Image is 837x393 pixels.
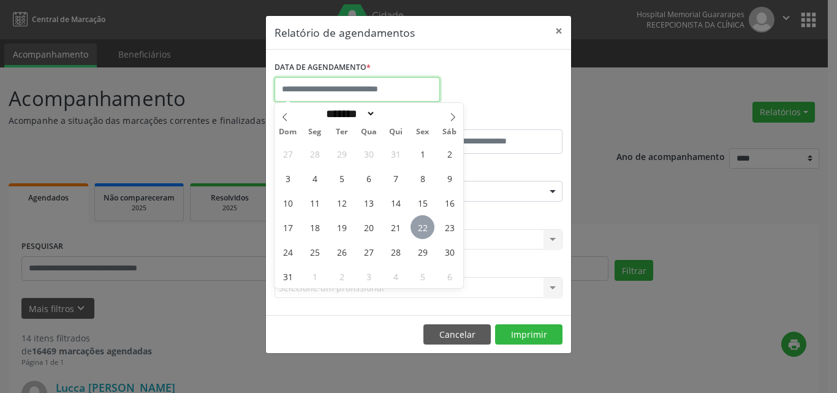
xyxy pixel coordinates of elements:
span: Ter [328,128,355,136]
span: Agosto 5, 2025 [330,166,354,190]
span: Setembro 5, 2025 [411,264,434,288]
span: Agosto 16, 2025 [437,191,461,215]
span: Julho 27, 2025 [276,142,300,166]
span: Setembro 6, 2025 [437,264,461,288]
span: Agosto 2, 2025 [437,142,461,166]
span: Agosto 11, 2025 [303,191,327,215]
span: Agosto 6, 2025 [357,166,381,190]
span: Agosto 18, 2025 [303,215,327,239]
span: Setembro 1, 2025 [303,264,327,288]
span: Agosto 4, 2025 [303,166,327,190]
span: Agosto 31, 2025 [276,264,300,288]
span: Setembro 2, 2025 [330,264,354,288]
span: Seg [301,128,328,136]
input: Year [376,107,416,120]
span: Julho 29, 2025 [330,142,354,166]
span: Agosto 27, 2025 [357,240,381,264]
span: Agosto 21, 2025 [384,215,407,239]
span: Setembro 4, 2025 [384,264,407,288]
span: Agosto 26, 2025 [330,240,354,264]
span: Agosto 19, 2025 [330,215,354,239]
span: Agosto 28, 2025 [384,240,407,264]
span: Agosto 9, 2025 [437,166,461,190]
span: Dom [275,128,301,136]
span: Agosto 15, 2025 [411,191,434,215]
span: Agosto 23, 2025 [437,215,461,239]
span: Agosto 12, 2025 [330,191,354,215]
span: Agosto 1, 2025 [411,142,434,166]
span: Agosto 20, 2025 [357,215,381,239]
span: Agosto 10, 2025 [276,191,300,215]
span: Agosto 25, 2025 [303,240,327,264]
span: Agosto 22, 2025 [411,215,434,239]
span: Julho 31, 2025 [384,142,407,166]
select: Month [322,107,376,120]
span: Sáb [436,128,463,136]
h5: Relatório de agendamentos [275,25,415,40]
span: Setembro 3, 2025 [357,264,381,288]
span: Agosto 29, 2025 [411,240,434,264]
span: Agosto 8, 2025 [411,166,434,190]
span: Agosto 3, 2025 [276,166,300,190]
span: Julho 28, 2025 [303,142,327,166]
span: Qua [355,128,382,136]
span: Sex [409,128,436,136]
span: Agosto 24, 2025 [276,240,300,264]
label: ATÉ [422,110,562,129]
button: Close [547,16,571,46]
button: Imprimir [495,324,562,345]
button: Cancelar [423,324,491,345]
span: Julho 30, 2025 [357,142,381,166]
span: Agosto 7, 2025 [384,166,407,190]
label: DATA DE AGENDAMENTO [275,58,371,77]
span: Agosto 30, 2025 [437,240,461,264]
span: Agosto 14, 2025 [384,191,407,215]
span: Agosto 13, 2025 [357,191,381,215]
span: Qui [382,128,409,136]
span: Agosto 17, 2025 [276,215,300,239]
